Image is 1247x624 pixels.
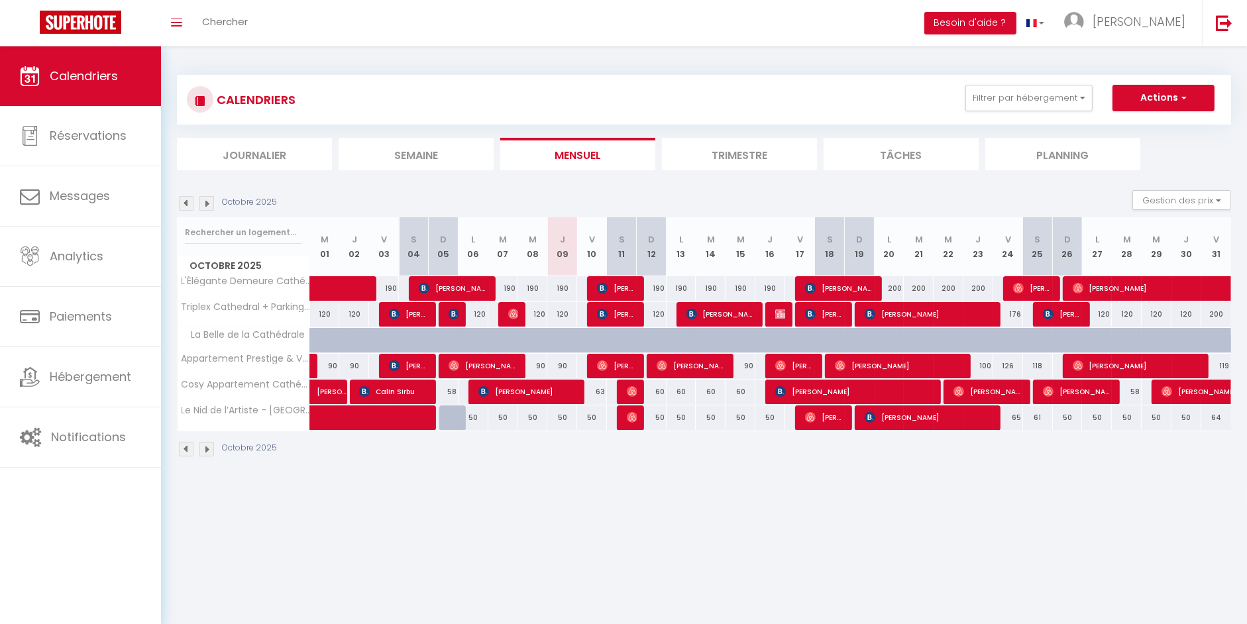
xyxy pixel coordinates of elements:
[310,217,340,276] th: 01
[667,405,696,430] div: 50
[185,221,302,244] input: Rechercher un logement...
[904,217,934,276] th: 21
[547,354,577,378] div: 90
[1082,302,1112,327] div: 120
[517,217,547,276] th: 08
[222,442,277,454] p: Octobre 2025
[875,217,904,276] th: 20
[963,354,993,378] div: 100
[317,372,347,397] span: [PERSON_NAME]
[180,302,312,312] span: Triplex Cathedral + Parking Gratuit
[310,354,340,378] div: 90
[419,276,488,301] span: [PERSON_NAME]
[965,85,1093,111] button: Filtrer par hébergement
[827,233,833,246] abbr: S
[459,302,488,327] div: 120
[597,301,637,327] span: [PERSON_NAME]
[352,233,357,246] abbr: J
[202,15,248,28] span: Chercher
[686,301,756,327] span: [PERSON_NAME]
[399,217,429,276] th: 04
[805,405,845,430] span: [PERSON_NAME]
[726,354,755,378] div: 90
[824,138,979,170] li: Tâches
[499,233,507,246] abbr: M
[177,138,332,170] li: Journalier
[547,217,577,276] th: 09
[1132,190,1231,210] button: Gestion des prix
[696,217,726,276] th: 14
[1216,15,1232,31] img: logout
[529,233,537,246] abbr: M
[488,276,518,301] div: 190
[381,233,387,246] abbr: V
[835,353,964,378] span: [PERSON_NAME]
[500,138,655,170] li: Mensuel
[637,217,667,276] th: 12
[180,328,309,342] span: La Belle de la Cathédrale
[310,302,340,327] div: 120
[1005,233,1011,246] abbr: V
[429,217,459,276] th: 05
[180,276,312,286] span: L'Élégante Demeure Cathédrale
[1112,217,1142,276] th: 28
[411,233,417,246] abbr: S
[1043,301,1083,327] span: [PERSON_NAME]
[904,276,934,301] div: 200
[679,233,683,246] abbr: L
[547,276,577,301] div: 190
[180,380,312,390] span: Cosy Appartement Cathédrale
[597,276,637,301] span: [PERSON_NAME]
[1171,217,1201,276] th: 30
[768,233,773,246] abbr: J
[963,276,993,301] div: 200
[478,379,578,404] span: [PERSON_NAME]
[50,127,127,144] span: Réservations
[667,380,696,404] div: 60
[797,233,803,246] abbr: V
[627,405,637,430] span: [PERSON_NAME]
[805,276,875,301] span: [PERSON_NAME]
[726,405,755,430] div: 50
[775,301,785,327] span: Réservée [PERSON_NAME]
[707,233,715,246] abbr: M
[619,233,625,246] abbr: S
[1093,13,1185,30] span: [PERSON_NAME]
[449,301,459,327] span: [PERSON_NAME]
[805,301,845,327] span: [PERSON_NAME]
[1123,233,1131,246] abbr: M
[1082,217,1112,276] th: 27
[1082,405,1112,430] div: 50
[815,217,845,276] th: 18
[607,217,637,276] th: 11
[488,217,518,276] th: 07
[627,379,637,404] span: [PERSON_NAME]
[845,217,875,276] th: 19
[547,405,577,430] div: 50
[517,276,547,301] div: 190
[637,405,667,430] div: 50
[945,233,953,246] abbr: M
[359,379,429,404] span: Calin Sirbu
[1095,233,1099,246] abbr: L
[471,233,475,246] abbr: L
[1053,217,1083,276] th: 26
[856,233,863,246] abbr: D
[924,12,1016,34] button: Besoin d'aide ?
[369,217,399,276] th: 03
[662,138,817,170] li: Trimestre
[648,233,655,246] abbr: D
[657,353,726,378] span: [PERSON_NAME]
[875,276,904,301] div: 200
[953,379,1023,404] span: [PERSON_NAME]
[1043,379,1112,404] span: [PERSON_NAME]
[560,233,565,246] abbr: J
[1171,302,1201,327] div: 120
[1112,302,1142,327] div: 120
[1201,302,1231,327] div: 200
[1201,217,1231,276] th: 31
[993,302,1023,327] div: 176
[993,217,1023,276] th: 24
[667,276,696,301] div: 190
[993,354,1023,378] div: 126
